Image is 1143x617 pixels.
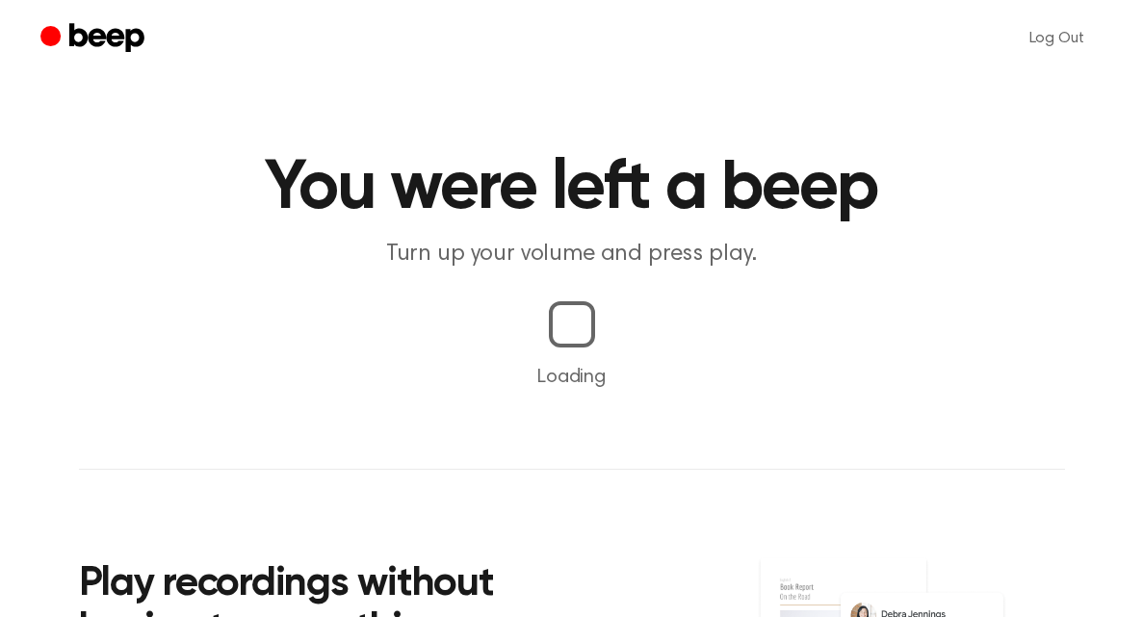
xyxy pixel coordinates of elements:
[23,363,1120,392] p: Loading
[202,239,942,270] p: Turn up your volume and press play.
[79,154,1065,223] h1: You were left a beep
[40,20,149,58] a: Beep
[1010,15,1104,62] a: Log Out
